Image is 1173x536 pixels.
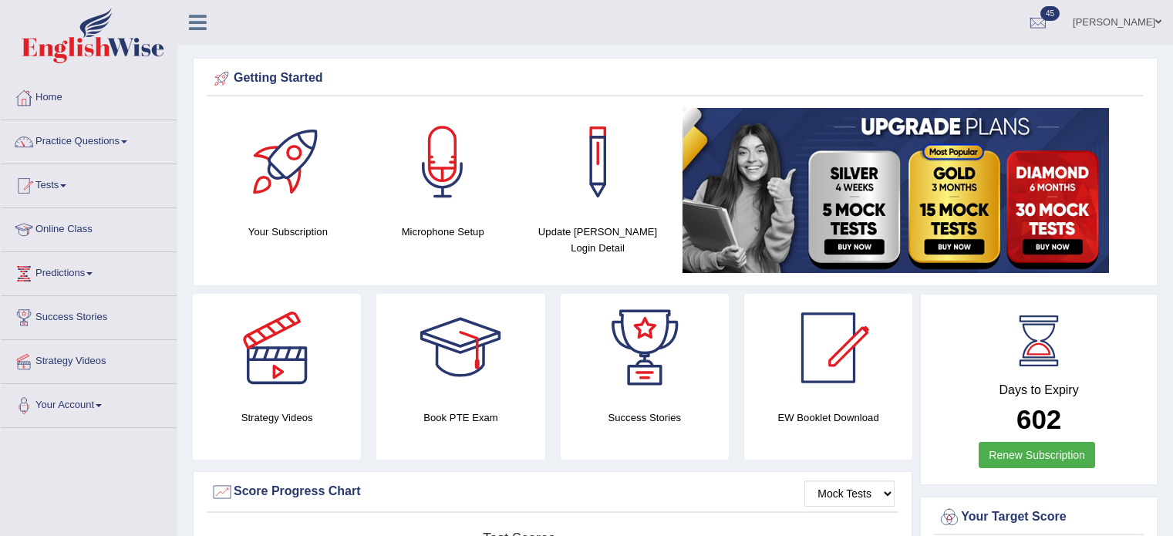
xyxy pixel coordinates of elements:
a: Predictions [1,252,177,291]
h4: Microphone Setup [373,224,513,240]
span: 45 [1040,6,1060,21]
h4: Your Subscription [218,224,358,240]
a: Practice Questions [1,120,177,159]
a: Your Account [1,384,177,423]
b: 602 [1016,404,1061,434]
a: Renew Subscription [979,442,1095,468]
a: Online Class [1,208,177,247]
a: Success Stories [1,296,177,335]
div: Getting Started [211,67,1140,90]
a: Strategy Videos [1,340,177,379]
div: Your Target Score [938,506,1140,529]
a: Tests [1,164,177,203]
h4: Success Stories [561,410,729,426]
a: Home [1,76,177,115]
h4: Days to Expiry [938,383,1140,397]
div: Score Progress Chart [211,480,895,504]
h4: Book PTE Exam [376,410,544,426]
h4: Update [PERSON_NAME] Login Detail [528,224,668,256]
h4: Strategy Videos [193,410,361,426]
h4: EW Booklet Download [744,410,912,426]
img: small5.jpg [683,108,1109,273]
